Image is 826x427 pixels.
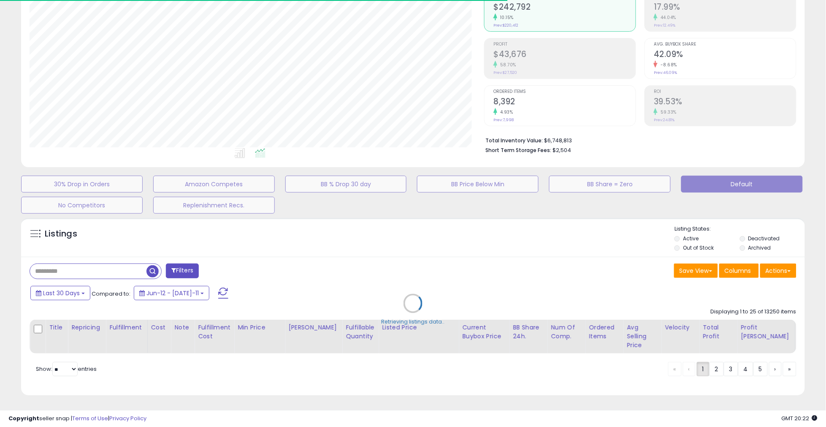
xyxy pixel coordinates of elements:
[497,62,516,68] small: 58.70%
[21,176,143,193] button: 30% Drop in Orders
[72,414,108,422] a: Terms of Use
[654,97,796,108] h2: 39.53%
[654,2,796,14] h2: 17.99%
[153,176,275,193] button: Amazon Competes
[549,176,671,193] button: BB Share = Zero
[552,146,571,154] span: $2,504
[497,14,514,21] small: 10.15%
[493,90,636,94] span: Ordered Items
[493,97,636,108] h2: 8,392
[153,197,275,214] button: Replenishment Recs.
[21,197,143,214] button: No Competitors
[782,414,818,422] span: 2025-08-11 20:22 GMT
[485,147,551,154] b: Short Term Storage Fees:
[493,49,636,61] h2: $43,676
[654,49,796,61] h2: 42.09%
[493,42,636,47] span: Profit
[8,414,39,422] strong: Copyright
[109,414,146,422] a: Privacy Policy
[485,137,543,144] b: Total Inventory Value:
[285,176,407,193] button: BB % Drop 30 day
[654,23,675,28] small: Prev: 12.49%
[382,318,445,326] div: Retrieving listings data..
[497,109,513,115] small: 4.93%
[493,70,517,75] small: Prev: $27,520
[493,117,514,122] small: Prev: 7,998
[8,415,146,423] div: seller snap | |
[654,90,796,94] span: ROI
[493,23,518,28] small: Prev: $220,412
[417,176,539,193] button: BB Price Below Min
[681,176,803,193] button: Default
[654,70,677,75] small: Prev: 46.09%
[658,62,677,68] small: -8.68%
[654,117,674,122] small: Prev: 24.81%
[654,42,796,47] span: Avg. Buybox Share
[485,135,790,145] li: $6,748,813
[658,109,677,115] small: 59.33%
[493,2,636,14] h2: $242,792
[658,14,676,21] small: 44.04%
